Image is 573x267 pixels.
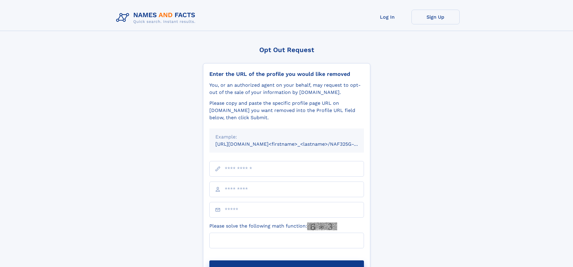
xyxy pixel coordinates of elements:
[209,71,364,77] div: Enter the URL of the profile you would like removed
[411,10,460,24] a: Sign Up
[209,82,364,96] div: You, or an authorized agent on your behalf, may request to opt-out of the sale of your informatio...
[363,10,411,24] a: Log In
[215,133,358,141] div: Example:
[203,46,370,54] div: Opt Out Request
[209,100,364,121] div: Please copy and paste the specific profile page URL on [DOMAIN_NAME] you want removed into the Pr...
[114,10,200,26] img: Logo Names and Facts
[215,141,375,147] small: [URL][DOMAIN_NAME]<firstname>_<lastname>/NAF325G-xxxxxxxx
[209,222,337,230] label: Please solve the following math function:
